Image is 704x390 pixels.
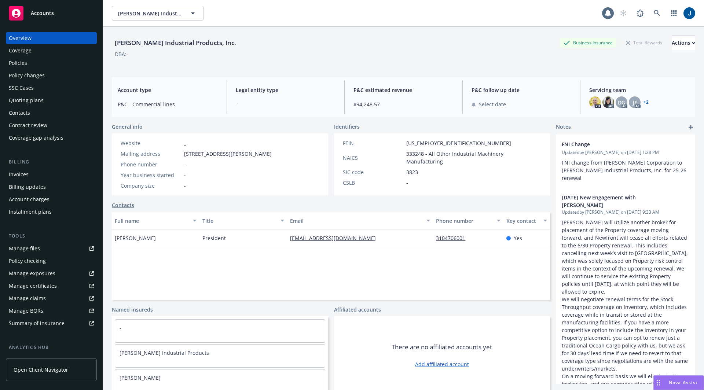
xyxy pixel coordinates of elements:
div: Installment plans [9,206,52,218]
a: Add affiliated account [415,360,469,368]
a: Billing updates [6,181,97,193]
div: Manage files [9,243,40,254]
span: - [184,161,186,168]
a: Coverage [6,45,97,56]
span: Notes [556,123,571,132]
div: Manage exposures [9,268,55,279]
a: Manage certificates [6,280,97,292]
span: [PERSON_NAME] [115,234,156,242]
a: Quoting plans [6,95,97,106]
div: Key contact [506,217,539,225]
div: Policy changes [9,70,45,81]
button: Actions [672,36,695,50]
a: 3104706001 [436,235,471,242]
div: Contacts [9,107,30,119]
span: General info [112,123,143,130]
div: Tools [6,232,97,240]
a: Installment plans [6,206,97,218]
a: SSC Cases [6,82,97,94]
div: Policy checking [9,255,46,267]
span: Accounts [31,10,54,16]
div: Policies [9,57,27,69]
div: Billing [6,158,97,166]
div: Coverage [9,45,32,56]
div: [PERSON_NAME] Industrial Products, Inc. [112,38,239,48]
div: DBA: - [115,50,128,58]
a: +2 [643,100,649,104]
div: Coverage gap analysis [9,132,63,144]
button: Key contact [503,212,550,229]
div: SIC code [343,168,403,176]
div: Invoices [9,169,29,180]
div: Billing updates [9,181,46,193]
span: 333248 - All Other Industrial Machinery Manufacturing [406,150,542,165]
button: Email [287,212,433,229]
div: Contract review [9,119,47,131]
span: President [202,234,226,242]
span: - [184,182,186,190]
div: Overview [9,32,32,44]
span: There are no affiliated accounts yet [392,343,492,352]
span: Updated by [PERSON_NAME] on [DATE] 1:28 PM [562,149,689,156]
span: [PERSON_NAME] Industrial Products, Inc. [118,10,181,17]
span: [US_EMPLOYER_IDENTIFICATION_NUMBER] [406,139,511,147]
span: P&C follow up date [472,86,572,94]
div: Title [202,217,276,225]
a: Affiliated accounts [334,306,381,313]
p: We will negotiate renewal terms for the Stock Throughput coverage on inventory, which includes co... [562,295,689,372]
a: - [184,140,186,147]
div: Account charges [9,194,49,205]
span: P&C estimated revenue [353,86,454,94]
img: photo [589,96,601,108]
span: Open Client Navigator [14,366,68,374]
a: Search [650,6,664,21]
span: FNI change from [PERSON_NAME] Corporation to [PERSON_NAME] Industrial Products, Inc. for 25-26 re... [562,159,688,181]
div: Drag to move [654,376,663,390]
div: Full name [115,217,188,225]
span: JF [633,99,637,106]
button: Phone number [433,212,503,229]
div: SSC Cases [9,82,34,94]
div: Phone number [436,217,492,225]
p: [PERSON_NAME] will utilize another broker for placement of the Property coverage moving forward, ... [562,218,689,295]
a: Contacts [112,201,134,209]
a: Manage files [6,243,97,254]
span: Legal entity type [236,86,336,94]
a: Start snowing [616,6,631,21]
span: Account type [118,86,218,94]
a: [PERSON_NAME] [120,374,161,381]
a: Switch app [667,6,681,21]
div: Mailing address [121,150,181,158]
div: Business Insurance [560,38,616,47]
a: [EMAIL_ADDRESS][DOMAIN_NAME] [290,235,382,242]
a: add [686,123,695,132]
a: - [120,324,121,331]
span: - [236,100,336,108]
a: Contract review [6,119,97,131]
div: Manage claims [9,292,46,304]
div: Manage BORs [9,305,43,317]
div: FNI ChangeUpdatedby [PERSON_NAME] on [DATE] 1:28 PMFNI change from [PERSON_NAME] Corporation to [... [556,135,695,188]
a: Overview [6,32,97,44]
a: Named insureds [112,306,153,313]
a: Manage BORs [6,305,97,317]
div: Website [121,139,181,147]
a: Policy changes [6,70,97,81]
span: Identifiers [334,123,360,130]
div: Analytics hub [6,344,97,351]
span: $94,248.57 [353,100,454,108]
span: [STREET_ADDRESS][PERSON_NAME] [184,150,272,158]
span: [DATE] New Engagement with [PERSON_NAME] [562,194,670,209]
button: Full name [112,212,199,229]
span: 3823 [406,168,418,176]
a: Manage exposures [6,268,97,279]
div: NAICS [343,154,403,162]
a: Contacts [6,107,97,119]
span: P&C - Commercial lines [118,100,218,108]
div: Quoting plans [9,95,44,106]
span: - [184,171,186,179]
span: Select date [479,100,506,108]
a: Coverage gap analysis [6,132,97,144]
